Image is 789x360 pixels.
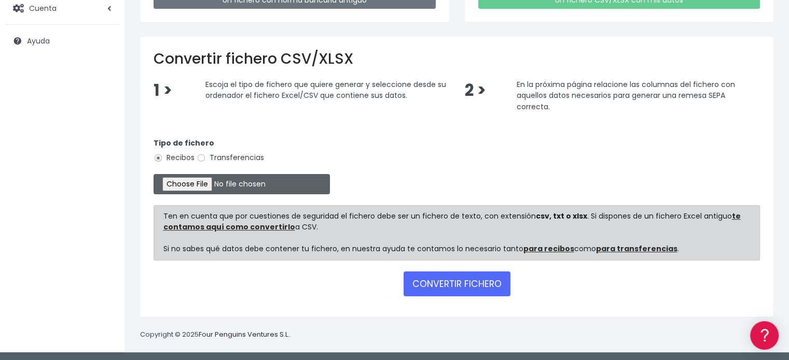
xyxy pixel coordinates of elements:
[404,271,510,296] button: CONVERTIR FICHERO
[199,329,289,339] a: Four Penguins Ventures S.L.
[143,298,200,308] a: POWERED BY ENCHANT
[154,50,760,68] h2: Convertir fichero CSV/XLSX
[154,79,172,102] span: 1 >
[27,36,50,46] span: Ayuda
[516,79,735,111] span: En la próxima página relacione las columnas del fichero con aquellos datos necesarios para genera...
[140,329,291,340] p: Copyright © 2025 .
[536,211,587,221] strong: csv, txt o xlsx
[10,88,197,104] a: Información general
[464,79,486,102] span: 2 >
[10,206,197,215] div: Facturación
[10,163,197,179] a: Videotutoriales
[10,147,197,163] a: Problemas habituales
[10,222,197,238] a: General
[523,243,574,254] a: para recibos
[5,30,119,52] a: Ayuda
[197,152,264,163] label: Transferencias
[10,114,197,124] div: Convertir ficheros
[29,3,57,13] span: Cuenta
[10,131,197,147] a: Formatos
[10,265,197,281] a: API
[10,277,197,295] button: Contáctanos
[10,179,197,195] a: Perfiles de empresas
[596,243,677,254] a: para transferencias
[154,205,760,261] div: Ten en cuenta que por cuestiones de seguridad el fichero debe ser un fichero de texto, con extens...
[205,79,446,100] span: Escoja el tipo de fichero que quiere generar y seleccione desde su ordenador el fichero Excel/CSV...
[10,72,197,82] div: Información general
[154,152,195,163] label: Recibos
[154,138,214,148] strong: Tipo de fichero
[163,211,741,232] a: te contamos aquí como convertirlo
[10,249,197,258] div: Programadores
